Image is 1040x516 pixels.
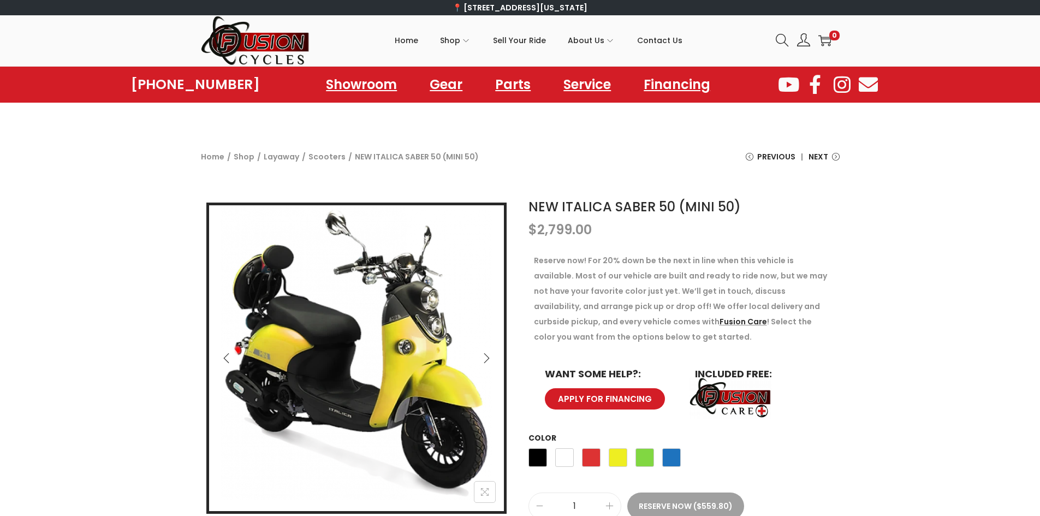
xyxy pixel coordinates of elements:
[395,27,418,54] span: Home
[419,72,473,97] a: Gear
[227,149,231,164] span: /
[809,149,828,164] span: Next
[757,149,795,164] span: Previous
[348,149,352,164] span: /
[720,316,767,327] a: Fusion Care
[440,27,460,54] span: Shop
[528,221,592,239] bdi: 2,799.00
[131,77,260,92] a: [PHONE_NUMBER]
[201,15,310,66] img: Woostify retina logo
[529,499,621,514] input: Product quantity
[209,205,504,500] img: NEW ITALICA SABER 50 (MINI 50)
[355,149,479,164] span: NEW ITALICA SABER 50 (MINI 50)
[315,72,721,97] nav: Menu
[395,16,418,65] a: Home
[528,221,537,239] span: $
[308,151,346,162] a: Scooters
[637,27,682,54] span: Contact Us
[493,27,546,54] span: Sell Your Ride
[310,16,768,65] nav: Primary navigation
[528,432,556,443] label: Color
[633,72,721,97] a: Financing
[264,151,299,162] a: Layaway
[201,151,224,162] a: Home
[534,253,834,345] p: Reserve now! For 20% down be the next in line when this vehicle is available. Most of our vehicle...
[746,149,795,173] a: Previous
[453,2,587,13] a: 📍 [STREET_ADDRESS][US_STATE]
[695,369,823,379] h6: INCLUDED FREE:
[552,72,622,97] a: Service
[234,151,254,162] a: Shop
[484,72,542,97] a: Parts
[568,27,604,54] span: About Us
[440,16,471,65] a: Shop
[545,388,665,410] a: APPLY FOR FINANCING
[315,72,408,97] a: Showroom
[257,149,261,164] span: /
[809,149,840,173] a: Next
[215,346,239,370] button: Previous
[302,149,306,164] span: /
[474,346,498,370] button: Next
[558,395,652,403] span: APPLY FOR FINANCING
[493,16,546,65] a: Sell Your Ride
[545,369,673,379] h6: WANT SOME HELP?:
[568,16,615,65] a: About Us
[818,34,831,47] a: 0
[637,16,682,65] a: Contact Us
